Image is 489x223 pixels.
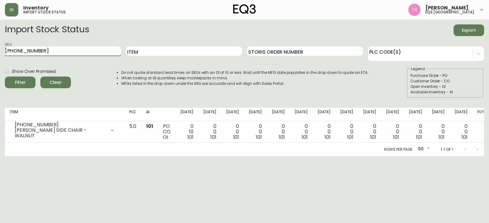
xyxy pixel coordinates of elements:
[425,10,474,14] h5: eq3 [GEOGRAPHIC_DATA]
[15,122,106,128] div: [PHONE_NUMBER]
[441,147,453,152] p: 1-1 of 1
[410,73,480,78] div: Purchase Order - PO
[410,84,480,89] div: Open Inventory - OI
[408,4,421,16] img: 214b9049a7c64896e5c13e8f38ff7a87
[279,134,285,141] span: 101
[210,134,216,141] span: 101
[439,134,445,141] span: 101
[226,124,239,140] div: 0 0
[410,66,425,72] legend: Legend
[221,108,244,121] th: [DATE]
[404,108,427,121] th: [DATE]
[121,70,368,75] li: Do not quote standard lead times on SKUs with an OI of 10 or less. Wait until the MFG date popula...
[386,124,399,140] div: 0 0
[203,124,216,140] div: 0 0
[410,78,480,84] div: Customer Order - CO
[295,124,308,140] div: 0 0
[454,124,468,140] div: 0 0
[325,134,331,141] span: 101
[12,68,56,75] span: Show Over Promised
[384,147,413,152] p: Rows per page:
[458,27,479,34] span: Export
[410,89,480,95] div: Available Inventory - AI
[393,134,399,141] span: 101
[335,108,358,121] th: [DATE]
[318,124,331,140] div: 0 0
[233,134,239,141] span: 101
[244,108,267,121] th: [DATE]
[454,24,484,36] button: Export
[370,134,376,141] span: 101
[45,79,66,86] span: Clear
[5,77,35,88] button: Filter
[198,108,221,121] th: [DATE]
[256,134,262,141] span: 101
[432,124,445,140] div: 0 0
[10,124,119,137] div: [PHONE_NUMBER][PERSON_NAME] SIDE CHAIR - WALNUT
[163,134,168,141] span: OI
[416,144,431,154] div: 50
[272,124,285,140] div: 0 0
[249,124,262,140] div: 0 0
[163,124,171,140] div: PO CO
[427,108,450,121] th: [DATE]
[146,123,153,130] span: 101
[290,108,313,121] th: [DATE]
[416,134,422,141] span: 101
[358,108,381,121] th: [DATE]
[124,121,141,143] td: 5.0
[23,10,66,14] h5: import stock status
[23,5,49,10] span: Inventory
[340,124,353,140] div: 0 0
[450,108,472,121] th: [DATE]
[175,108,198,121] th: [DATE]
[363,124,376,140] div: 0 0
[233,4,256,14] img: logo
[409,124,422,140] div: 0 0
[121,75,368,81] li: When looking at OI quantities, keep masterpacks in mind.
[313,108,336,121] th: [DATE]
[381,108,404,121] th: [DATE]
[15,79,26,86] div: Filter
[5,24,89,36] h2: Import Stock Status
[302,134,308,141] span: 101
[121,81,368,86] li: MFGs listed in the drop down under the SKU are accurate and will align with Sales Portal.
[267,108,290,121] th: [DATE]
[124,108,141,121] th: PLC
[40,77,71,88] button: Clear
[461,134,468,141] span: 101
[5,108,124,121] th: Item
[141,108,158,121] th: AI
[347,134,353,141] span: 101
[180,124,193,140] div: 0 10
[425,5,469,10] span: [PERSON_NAME]
[15,128,106,138] div: [PERSON_NAME] SIDE CHAIR - WALNUT
[187,134,193,141] span: 101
